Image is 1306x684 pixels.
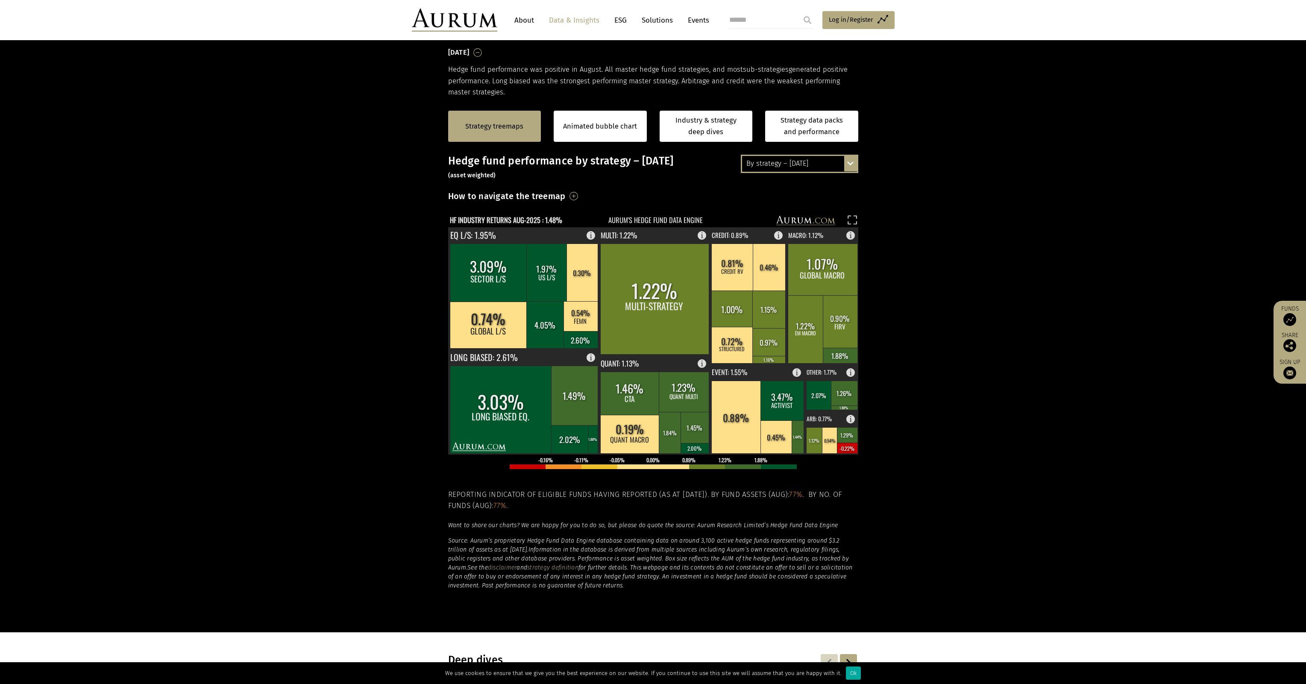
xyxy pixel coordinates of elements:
[765,111,858,142] a: Strategy data packs and performance
[789,490,802,499] span: 77%
[1283,339,1296,352] img: Share this post
[660,111,753,142] a: Industry & strategy deep dives
[527,564,578,571] a: strategy definition
[1278,332,1302,352] div: Share
[563,121,637,132] a: Animated bubble chart
[545,12,604,28] a: Data & Insights
[517,564,527,571] em: and
[1278,358,1302,379] a: Sign up
[412,9,497,32] img: Aurum
[637,12,677,28] a: Solutions
[742,156,857,171] div: By strategy – [DATE]
[510,12,538,28] a: About
[467,564,488,571] em: See the
[448,172,496,179] small: (asset weighted)
[448,155,858,180] h3: Hedge fund performance by strategy – [DATE]
[448,564,853,589] em: for further details. This webpage and its contents do not constitute an offer to sell or a solici...
[829,15,873,25] span: Log in/Register
[743,65,789,73] span: sub-strategies
[448,537,840,553] em: Source: Aurum’s proprietary Hedge Fund Data Engine database containing data on around 3,100 activ...
[448,46,470,59] h3: [DATE]
[448,489,858,512] h5: Reporting indicator of eligible funds having reported (as at [DATE]). By fund assets (Aug): . By ...
[488,564,517,571] a: disclaimer
[1278,305,1302,326] a: Funds
[465,121,523,132] a: Strategy treemaps
[448,522,838,529] em: Want to share our charts? We are happy for you to do so, but please do quote the source: Aurum Re...
[448,189,566,203] h3: How to navigate the treemap
[448,64,858,98] p: Hedge fund performance was positive in August. All master hedge fund strategies, and most generat...
[822,11,895,29] a: Log in/Register
[610,12,631,28] a: ESG
[1283,313,1296,326] img: Access Funds
[1283,367,1296,379] img: Sign up to our newsletter
[846,666,861,680] div: Ok
[493,501,507,510] span: 77%
[448,546,849,571] em: Information in the database is derived from multiple sources including Aurum’s own research, regu...
[799,12,816,29] input: Submit
[684,12,709,28] a: Events
[448,654,748,666] h3: Deep dives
